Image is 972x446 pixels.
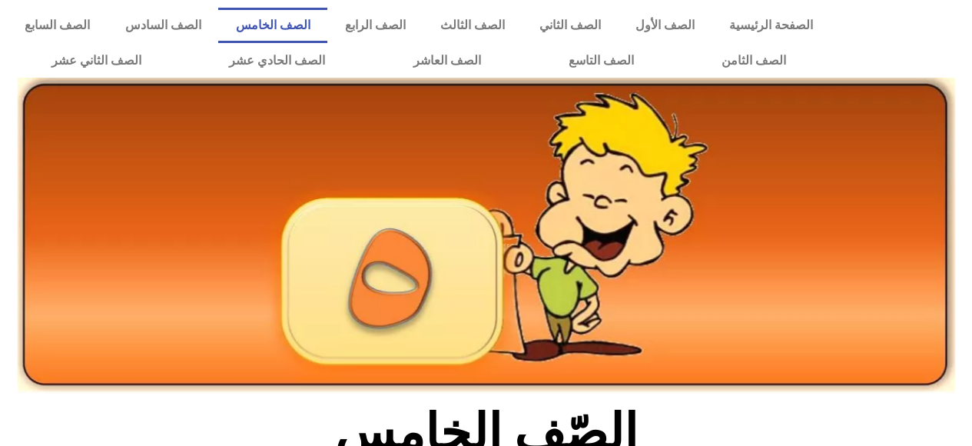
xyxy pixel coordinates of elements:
[218,8,327,43] a: الصف الخامس
[522,8,618,43] a: الصف الثاني
[618,8,712,43] a: الصف الأول
[525,43,678,78] a: الصف التاسع
[8,43,185,78] a: الصف الثاني عشر
[8,8,108,43] a: الصف السابع
[185,43,369,78] a: الصف الحادي عشر
[370,43,525,78] a: الصف العاشر
[423,8,522,43] a: الصف الثالث
[678,43,830,78] a: الصف الثامن
[712,8,830,43] a: الصفحة الرئيسية
[327,8,423,43] a: الصف الرابع
[108,8,218,43] a: الصف السادس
